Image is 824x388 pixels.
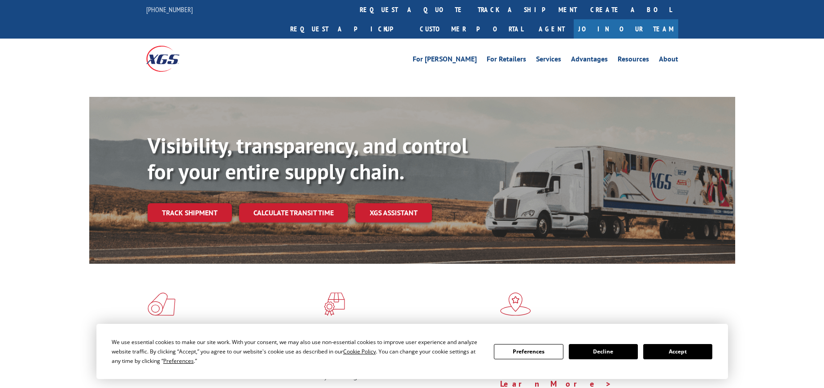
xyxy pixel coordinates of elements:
[618,56,649,65] a: Resources
[487,56,526,65] a: For Retailers
[148,349,317,381] span: As an industry carrier of choice, XGS has brought innovation and dedication to flooring logistics...
[355,203,432,222] a: XGS ASSISTANT
[324,323,493,349] h1: Specialized Freight Experts
[500,323,670,349] h1: Flagship Distribution Model
[239,203,348,222] a: Calculate transit time
[148,131,468,185] b: Visibility, transparency, and control for your entire supply chain.
[163,357,194,365] span: Preferences
[96,324,728,379] div: Cookie Consent Prompt
[413,19,530,39] a: Customer Portal
[536,56,561,65] a: Services
[571,56,608,65] a: Advantages
[148,203,232,222] a: Track shipment
[146,5,193,14] a: [PHONE_NUMBER]
[500,292,531,316] img: xgs-icon-flagship-distribution-model-red
[659,56,678,65] a: About
[413,56,477,65] a: For [PERSON_NAME]
[148,323,317,349] h1: Flooring Logistics Solutions
[530,19,574,39] a: Agent
[112,337,483,366] div: We use essential cookies to make our site work. With your consent, we may also use non-essential ...
[324,292,345,316] img: xgs-icon-focused-on-flooring-red
[148,292,175,316] img: xgs-icon-total-supply-chain-intelligence-red
[574,19,678,39] a: Join Our Team
[643,344,712,359] button: Accept
[494,344,563,359] button: Preferences
[343,348,376,355] span: Cookie Policy
[569,344,638,359] button: Decline
[283,19,413,39] a: Request a pickup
